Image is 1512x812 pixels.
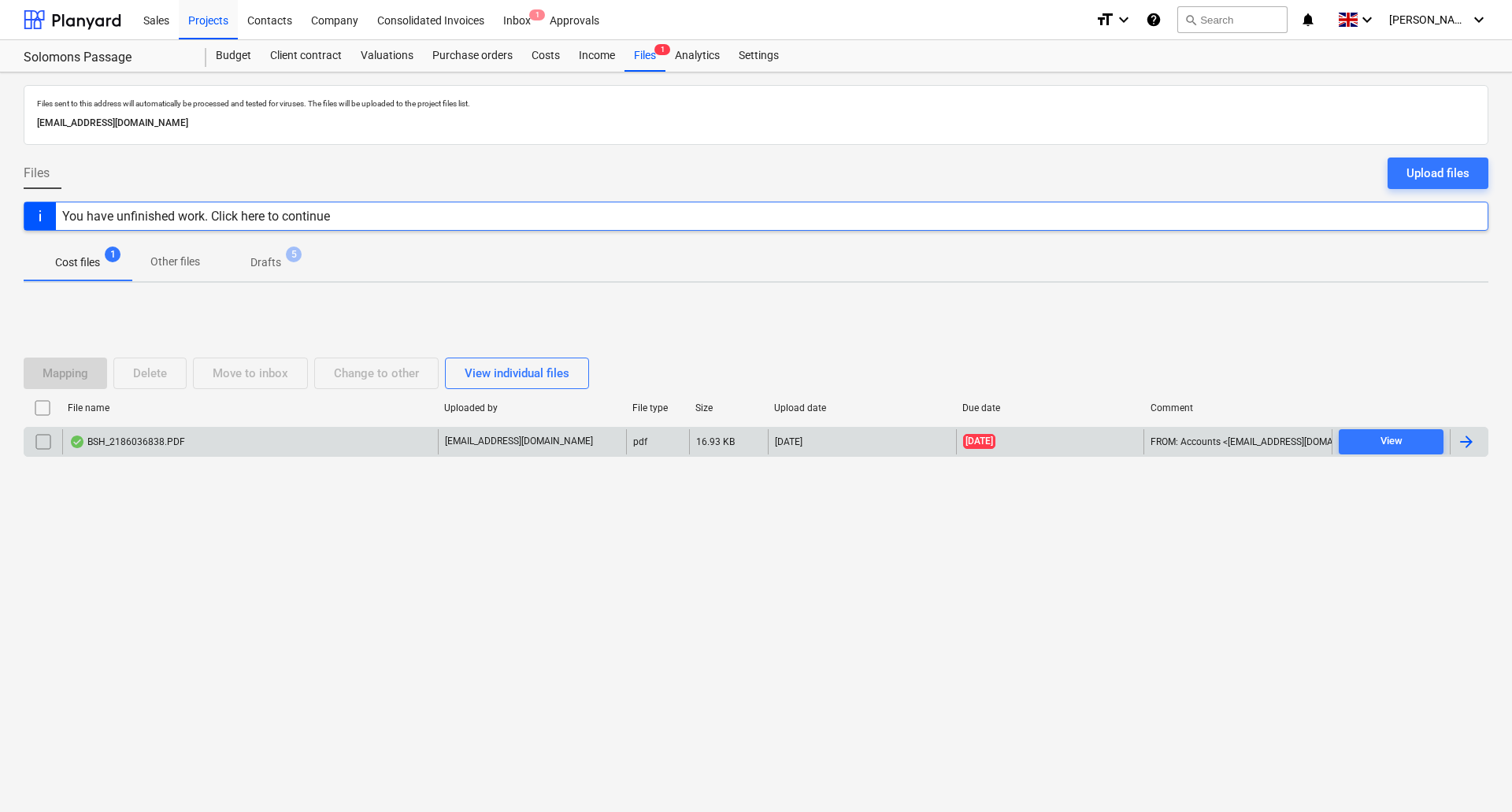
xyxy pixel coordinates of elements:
[37,115,1475,132] p: [EMAIL_ADDRESS][DOMAIN_NAME]
[665,40,729,72] a: Analytics
[1177,6,1288,33] button: Search
[24,50,187,66] div: Solomons Passage
[250,254,281,271] p: Drafts
[774,402,950,413] div: Upload date
[1469,10,1488,29] i: keyboard_arrow_down
[465,363,569,384] div: View individual files
[423,40,522,72] a: Purchase orders
[529,9,545,20] span: 1
[775,436,802,447] div: [DATE]
[624,40,665,72] div: Files
[1380,432,1403,450] div: View
[69,436,85,448] div: OCR finished
[24,164,50,183] span: Files
[55,254,100,271] p: Cost files
[522,40,569,72] a: Costs
[729,40,788,72] a: Settings
[1358,10,1377,29] i: keyboard_arrow_down
[445,358,589,389] button: View individual files
[261,40,351,72] a: Client contract
[1114,10,1133,29] i: keyboard_arrow_down
[286,247,302,262] span: 5
[633,436,647,447] div: pdf
[632,402,683,413] div: File type
[1388,158,1488,189] button: Upload files
[1339,429,1443,454] button: View
[1406,163,1469,184] div: Upload files
[206,40,261,72] a: Budget
[1389,13,1468,26] span: [PERSON_NAME]
[1151,402,1326,413] div: Comment
[1433,736,1512,812] iframe: Chat Widget
[1095,10,1114,29] i: format_size
[62,209,330,224] div: You have unfinished work. Click here to continue
[624,40,665,72] a: Files1
[150,254,200,270] p: Other files
[962,402,1138,413] div: Due date
[963,434,995,449] span: [DATE]
[69,436,185,448] div: BSH_2186036838.PDF
[569,40,624,72] a: Income
[1300,10,1316,29] i: notifications
[695,402,762,413] div: Size
[444,402,620,413] div: Uploaded by
[696,436,735,447] div: 16.93 KB
[654,44,670,55] span: 1
[68,402,432,413] div: File name
[351,40,423,72] a: Valuations
[105,247,120,262] span: 1
[1184,13,1197,26] span: search
[445,435,593,448] p: [EMAIL_ADDRESS][DOMAIN_NAME]
[1146,10,1162,29] i: Knowledge base
[37,98,1475,109] p: Files sent to this address will automatically be processed and tested for viruses. The files will...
